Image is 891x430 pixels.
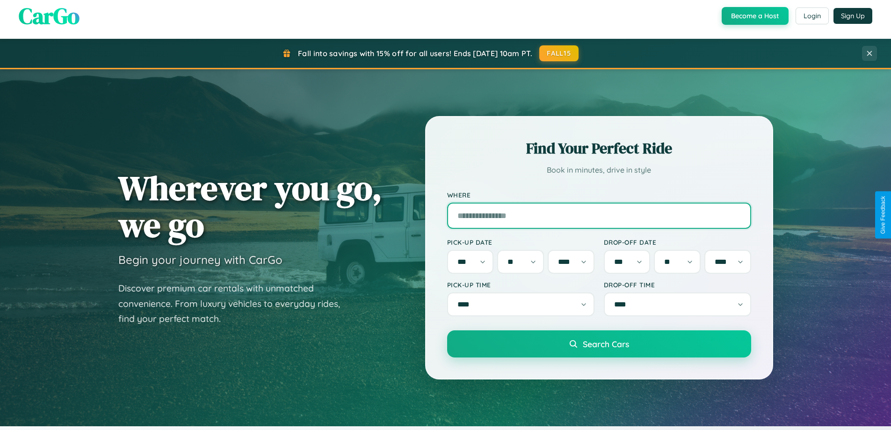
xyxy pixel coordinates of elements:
span: Search Cars [583,339,629,349]
span: Fall into savings with 15% off for all users! Ends [DATE] 10am PT. [298,49,532,58]
h2: Find Your Perfect Ride [447,138,751,159]
div: Give Feedback [880,196,886,234]
button: Search Cars [447,330,751,357]
label: Pick-up Time [447,281,594,289]
label: Pick-up Date [447,238,594,246]
label: Drop-off Date [604,238,751,246]
label: Where [447,191,751,199]
span: CarGo [19,0,80,31]
p: Book in minutes, drive in style [447,163,751,177]
button: FALL15 [539,45,579,61]
button: Sign Up [833,8,872,24]
button: Become a Host [722,7,789,25]
h1: Wherever you go, we go [118,169,382,243]
h3: Begin your journey with CarGo [118,253,283,267]
label: Drop-off Time [604,281,751,289]
button: Login [796,7,829,24]
p: Discover premium car rentals with unmatched convenience. From luxury vehicles to everyday rides, ... [118,281,352,327]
